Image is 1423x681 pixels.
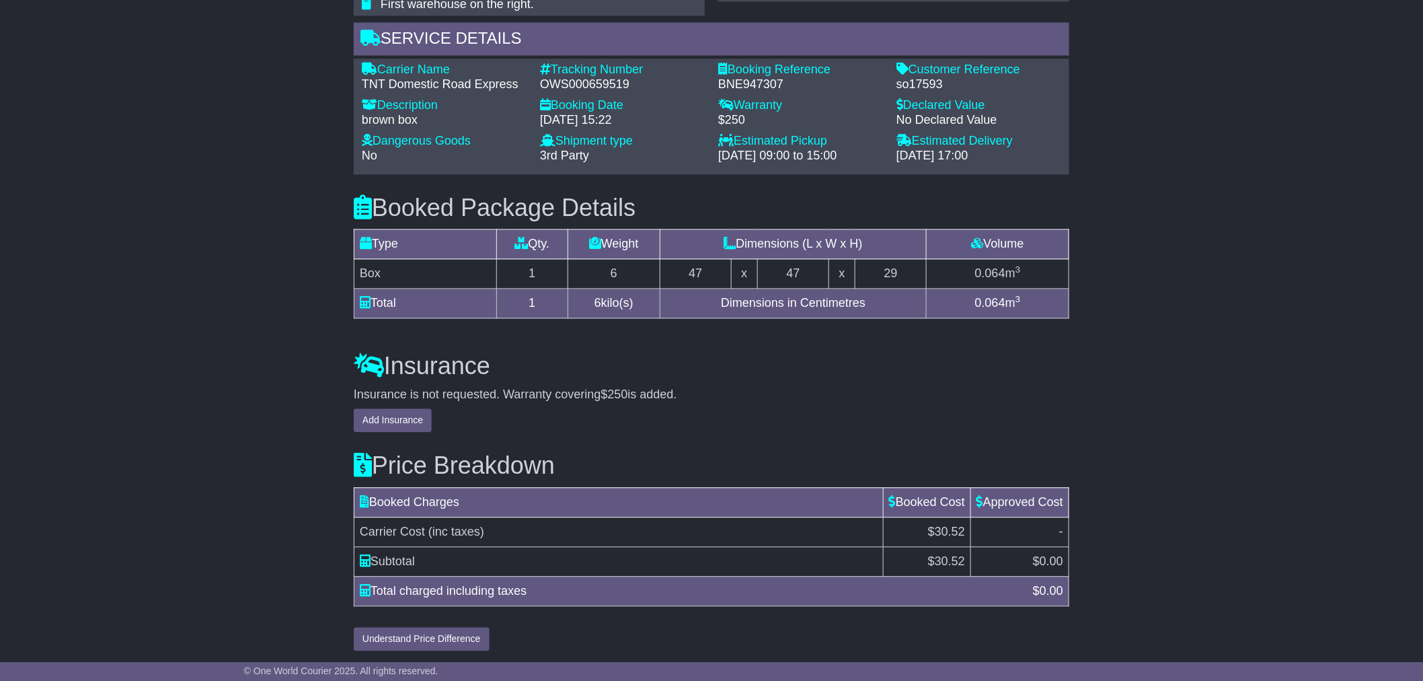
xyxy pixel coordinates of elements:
[829,259,855,289] td: x
[927,229,1069,259] td: Volume
[970,487,1069,517] td: Approved Cost
[970,546,1069,576] td: $
[362,113,527,128] div: brown box
[568,289,660,318] td: kilo(s)
[718,149,883,164] div: [DATE] 09:00 to 15:00
[354,194,1069,221] h3: Booked Package Details
[362,134,527,149] div: Dangerous Goods
[540,98,705,113] div: Booking Date
[540,134,705,149] div: Shipment type
[1026,582,1070,600] div: $
[718,63,883,77] div: Booking Reference
[428,525,484,538] span: (inc taxes)
[568,229,660,259] td: Weight
[362,149,377,162] span: No
[883,487,970,517] td: Booked Cost
[540,149,589,162] span: 3rd Party
[354,388,1069,402] div: Insurance is not requested. Warranty covering is added.
[540,63,705,77] div: Tracking Number
[855,259,927,289] td: 29
[718,134,883,149] div: Estimated Pickup
[354,408,432,432] button: Add Insurance
[883,546,970,576] td: $
[660,259,731,289] td: 47
[718,77,883,92] div: BNE947307
[718,98,883,113] div: Warranty
[896,77,1061,92] div: so17593
[1015,294,1021,304] sup: 3
[660,289,926,318] td: Dimensions in Centimetres
[360,525,425,538] span: Carrier Cost
[354,229,497,259] td: Type
[1040,584,1063,598] span: 0.00
[758,259,829,289] td: 47
[354,546,884,576] td: Subtotal
[353,582,1026,600] div: Total charged including taxes
[718,113,883,128] div: $250
[928,525,965,538] span: $30.52
[660,229,926,259] td: Dimensions (L x W x H)
[540,77,705,92] div: OWS000659519
[731,259,757,289] td: x
[975,296,1005,310] span: 0.064
[1040,554,1063,568] span: 0.00
[244,666,438,676] span: © One World Courier 2025. All rights reserved.
[935,554,965,568] span: 30.52
[540,113,705,128] div: [DATE] 15:22
[496,259,568,289] td: 1
[354,259,497,289] td: Box
[354,353,1069,380] h3: Insurance
[896,134,1061,149] div: Estimated Delivery
[354,22,1069,59] div: Service Details
[601,388,628,401] span: $250
[354,487,884,517] td: Booked Charges
[362,98,527,113] div: Description
[896,149,1061,164] div: [DATE] 17:00
[594,296,601,310] span: 6
[362,77,527,92] div: TNT Domestic Road Express
[496,289,568,318] td: 1
[975,266,1005,280] span: 0.064
[362,63,527,77] div: Carrier Name
[896,63,1061,77] div: Customer Reference
[354,627,490,651] button: Understand Price Difference
[896,98,1061,113] div: Declared Value
[568,259,660,289] td: 6
[354,452,1069,479] h3: Price Breakdown
[1059,525,1063,538] span: -
[927,289,1069,318] td: m
[354,289,497,318] td: Total
[1015,264,1021,275] sup: 3
[496,229,568,259] td: Qty.
[896,113,1061,128] div: No Declared Value
[927,259,1069,289] td: m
